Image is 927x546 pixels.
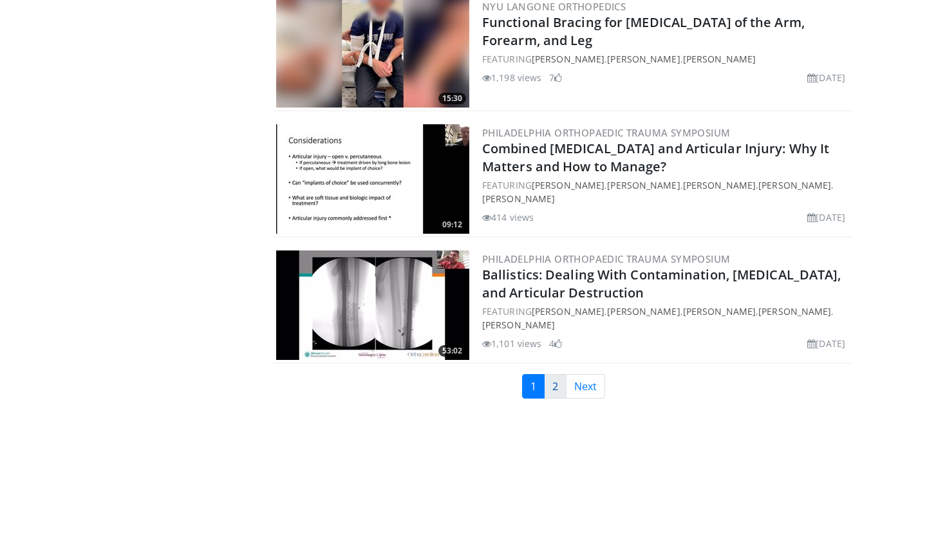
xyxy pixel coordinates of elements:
[482,178,850,205] div: FEATURING , , , ,
[438,345,466,357] span: 53:02
[482,266,841,301] a: Ballistics: Dealing With Contamination, [MEDICAL_DATA], and Articular Destruction
[758,305,831,317] a: [PERSON_NAME]
[522,374,545,399] a: 1
[683,305,756,317] a: [PERSON_NAME]
[482,252,730,265] a: Philadelphia Orthopaedic Trauma Symposium
[532,179,604,191] a: [PERSON_NAME]
[532,53,604,65] a: [PERSON_NAME]
[482,337,541,350] li: 1,101 views
[532,305,604,317] a: [PERSON_NAME]
[807,337,845,350] li: [DATE]
[276,250,469,360] img: 25c38008-901c-40fa-b923-ad645faf6c7f.300x170_q85_crop-smart_upscale.jpg
[438,219,466,231] span: 09:12
[549,71,562,84] li: 7
[566,374,605,399] a: Next
[607,53,680,65] a: [PERSON_NAME]
[482,193,555,205] a: [PERSON_NAME]
[683,179,756,191] a: [PERSON_NAME]
[482,52,850,66] div: FEATURING , ,
[807,71,845,84] li: [DATE]
[482,140,829,175] a: Combined [MEDICAL_DATA] and Articular Injury: Why It Matters and How to Manage?
[807,211,845,224] li: [DATE]
[607,305,680,317] a: [PERSON_NAME]
[276,124,469,234] a: 09:12
[683,53,756,65] a: [PERSON_NAME]
[482,211,534,224] li: 414 views
[482,71,541,84] li: 1,198 views
[482,319,555,331] a: [PERSON_NAME]
[607,179,680,191] a: [PERSON_NAME]
[438,93,466,104] span: 15:30
[482,126,730,139] a: Philadelphia Orthopaedic Trauma Symposium
[549,337,562,350] li: 4
[274,374,853,399] nav: Search results pages
[482,14,805,49] a: Functional Bracing for [MEDICAL_DATA] of the Arm, Forearm, and Leg
[482,305,850,332] div: FEATURING , , , ,
[758,179,831,191] a: [PERSON_NAME]
[276,250,469,360] a: 53:02
[276,124,469,234] img: 38e6691d-47d8-4036-9c2b-18781423437e.300x170_q85_crop-smart_upscale.jpg
[544,374,566,399] a: 2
